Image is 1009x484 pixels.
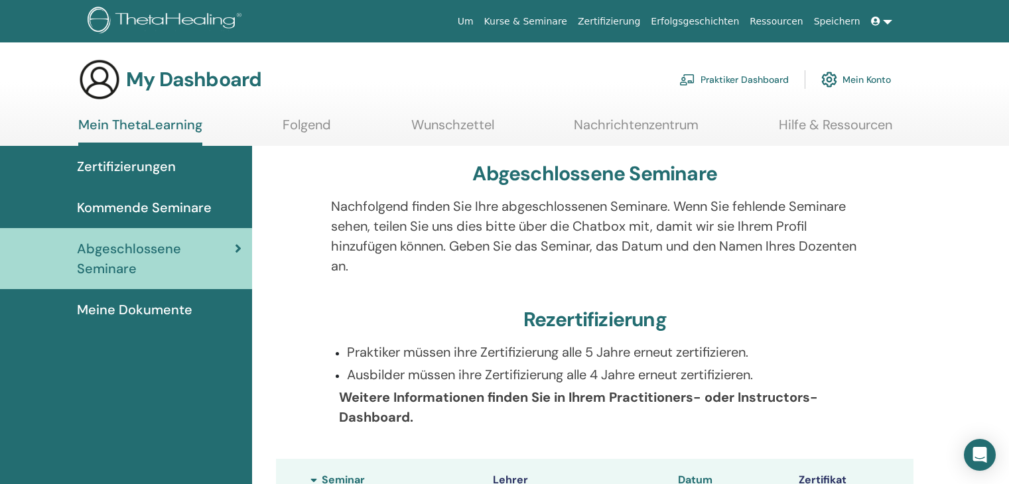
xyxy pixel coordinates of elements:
[77,156,176,176] span: Zertifizierungen
[411,117,494,143] a: Wunschzettel
[574,117,699,143] a: Nachrichtenzentrum
[77,239,235,278] span: Abgeschlossene Seminare
[779,117,892,143] a: Hilfe & Ressourcen
[679,65,789,94] a: Praktiker Dashboard
[347,342,859,362] p: Praktiker müssen ihre Zertifizierung alle 5 Jahre erneut zertifizieren.
[821,68,837,91] img: cog.svg
[821,65,891,94] a: Mein Konto
[645,9,744,34] a: Erfolgsgeschichten
[283,117,331,143] a: Folgend
[523,308,667,332] h3: Rezertifizierung
[679,74,695,86] img: chalkboard-teacher.svg
[964,439,996,471] div: Open Intercom Messenger
[78,58,121,101] img: generic-user-icon.jpg
[331,196,859,276] p: Nachfolgend finden Sie Ihre abgeschlossenen Seminare. Wenn Sie fehlende Seminare sehen, teilen Si...
[809,9,866,34] a: Speichern
[339,389,818,426] b: Weitere Informationen finden Sie in Ihrem Practitioners- oder Instructors-Dashboard.
[572,9,645,34] a: Zertifizierung
[452,9,479,34] a: Um
[347,365,859,385] p: Ausbilder müssen ihre Zertifizierung alle 4 Jahre erneut zertifizieren.
[744,9,808,34] a: Ressourcen
[77,300,192,320] span: Meine Dokumente
[77,198,212,217] span: Kommende Seminare
[126,68,261,91] h3: My Dashboard
[88,7,246,36] img: logo.png
[472,162,717,186] h3: Abgeschlossene Seminare
[78,117,202,146] a: Mein ThetaLearning
[479,9,572,34] a: Kurse & Seminare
